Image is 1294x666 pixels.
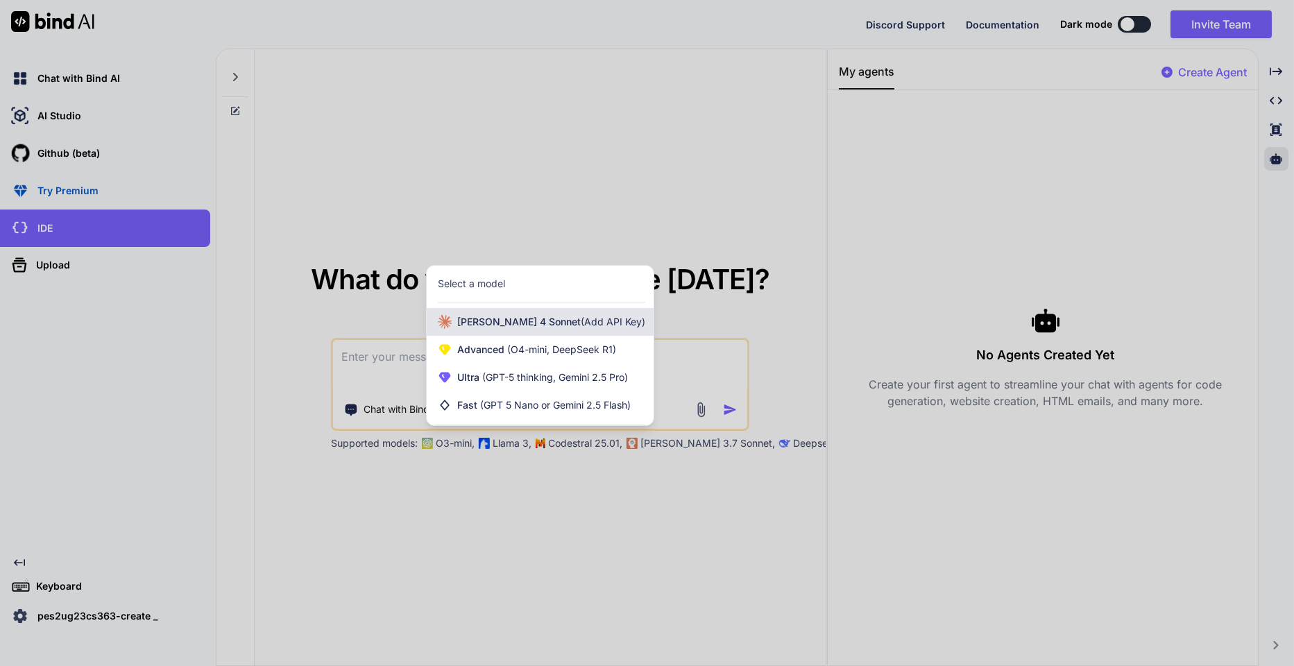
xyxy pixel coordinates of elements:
[457,398,631,412] span: Fast
[457,343,616,357] span: Advanced
[457,315,645,329] span: [PERSON_NAME] 4 Sonnet
[504,343,616,355] span: (O4-mini, DeepSeek R1)
[457,370,628,384] span: Ultra
[480,399,631,411] span: (GPT 5 Nano or Gemini 2.5 Flash)
[479,371,628,383] span: (GPT-5 thinking, Gemini 2.5 Pro)
[438,277,505,291] div: Select a model
[581,316,645,327] span: (Add API Key)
